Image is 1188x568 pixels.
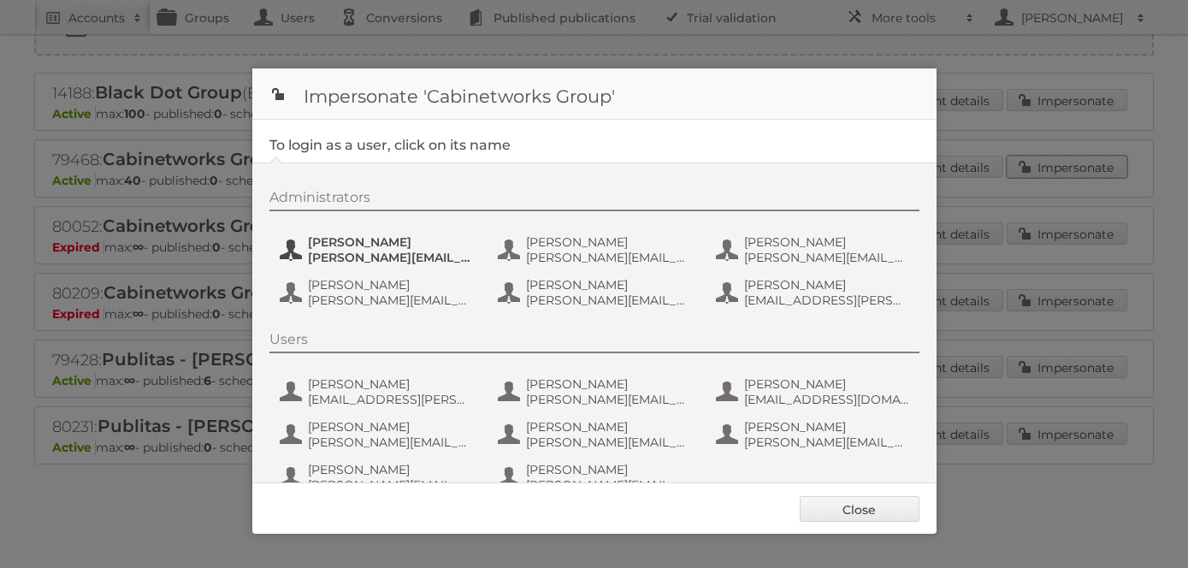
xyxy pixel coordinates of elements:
[526,234,692,250] span: [PERSON_NAME]
[308,293,474,308] span: [PERSON_NAME][EMAIL_ADDRESS][PERSON_NAME][DOMAIN_NAME]
[496,417,697,452] button: [PERSON_NAME] [PERSON_NAME][EMAIL_ADDRESS][PERSON_NAME][DOMAIN_NAME]
[278,417,479,452] button: [PERSON_NAME] [PERSON_NAME][EMAIL_ADDRESS][PERSON_NAME][DOMAIN_NAME]
[269,137,511,153] legend: To login as a user, click on its name
[269,331,919,353] div: Users
[278,460,479,494] button: [PERSON_NAME] [PERSON_NAME][EMAIL_ADDRESS][PERSON_NAME][DOMAIN_NAME]
[744,293,910,308] span: [EMAIL_ADDRESS][PERSON_NAME][DOMAIN_NAME]
[526,435,692,450] span: [PERSON_NAME][EMAIL_ADDRESS][PERSON_NAME][DOMAIN_NAME]
[714,233,915,267] button: [PERSON_NAME] [PERSON_NAME][EMAIL_ADDRESS][PERSON_NAME][DOMAIN_NAME]
[526,250,692,265] span: [PERSON_NAME][EMAIL_ADDRESS][DOMAIN_NAME]
[526,392,692,407] span: [PERSON_NAME][EMAIL_ADDRESS][PERSON_NAME][DOMAIN_NAME]
[308,277,474,293] span: [PERSON_NAME]
[308,392,474,407] span: [EMAIL_ADDRESS][PERSON_NAME][DOMAIN_NAME]
[800,496,919,522] a: Close
[744,435,910,450] span: [PERSON_NAME][EMAIL_ADDRESS][PERSON_NAME][DOMAIN_NAME]
[269,189,919,211] div: Administrators
[496,460,697,494] button: [PERSON_NAME] [PERSON_NAME][EMAIL_ADDRESS][DOMAIN_NAME]
[278,275,479,310] button: [PERSON_NAME] [PERSON_NAME][EMAIL_ADDRESS][PERSON_NAME][DOMAIN_NAME]
[526,419,692,435] span: [PERSON_NAME]
[308,250,474,265] span: [PERSON_NAME][EMAIL_ADDRESS][PERSON_NAME][DOMAIN_NAME]
[308,477,474,493] span: [PERSON_NAME][EMAIL_ADDRESS][PERSON_NAME][DOMAIN_NAME]
[744,277,910,293] span: [PERSON_NAME]
[744,392,910,407] span: [EMAIL_ADDRESS][DOMAIN_NAME]
[744,234,910,250] span: [PERSON_NAME]
[308,462,474,477] span: [PERSON_NAME]
[496,275,697,310] button: [PERSON_NAME] [PERSON_NAME][EMAIL_ADDRESS][DOMAIN_NAME]
[526,293,692,308] span: [PERSON_NAME][EMAIL_ADDRESS][DOMAIN_NAME]
[308,419,474,435] span: [PERSON_NAME]
[744,250,910,265] span: [PERSON_NAME][EMAIL_ADDRESS][PERSON_NAME][DOMAIN_NAME]
[526,277,692,293] span: [PERSON_NAME]
[252,68,937,120] h1: Impersonate 'Cabinetworks Group'
[526,376,692,392] span: [PERSON_NAME]
[526,477,692,493] span: [PERSON_NAME][EMAIL_ADDRESS][DOMAIN_NAME]
[496,375,697,409] button: [PERSON_NAME] [PERSON_NAME][EMAIL_ADDRESS][PERSON_NAME][DOMAIN_NAME]
[308,376,474,392] span: [PERSON_NAME]
[744,376,910,392] span: [PERSON_NAME]
[526,462,692,477] span: [PERSON_NAME]
[308,234,474,250] span: [PERSON_NAME]
[744,419,910,435] span: [PERSON_NAME]
[278,375,479,409] button: [PERSON_NAME] [EMAIL_ADDRESS][PERSON_NAME][DOMAIN_NAME]
[714,417,915,452] button: [PERSON_NAME] [PERSON_NAME][EMAIL_ADDRESS][PERSON_NAME][DOMAIN_NAME]
[496,233,697,267] button: [PERSON_NAME] [PERSON_NAME][EMAIL_ADDRESS][DOMAIN_NAME]
[714,275,915,310] button: [PERSON_NAME] [EMAIL_ADDRESS][PERSON_NAME][DOMAIN_NAME]
[308,435,474,450] span: [PERSON_NAME][EMAIL_ADDRESS][PERSON_NAME][DOMAIN_NAME]
[714,375,915,409] button: [PERSON_NAME] [EMAIL_ADDRESS][DOMAIN_NAME]
[278,233,479,267] button: [PERSON_NAME] [PERSON_NAME][EMAIL_ADDRESS][PERSON_NAME][DOMAIN_NAME]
